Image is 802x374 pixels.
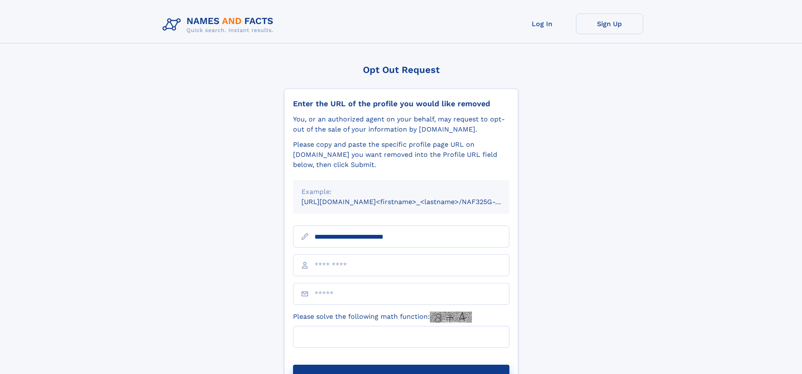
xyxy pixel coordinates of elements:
div: Opt Out Request [284,65,518,75]
div: Please copy and paste the specific profile page URL on [DOMAIN_NAME] you want removed into the Pr... [293,140,509,170]
a: Log In [509,13,576,34]
div: Enter the URL of the profile you would like removed [293,99,509,108]
small: [URL][DOMAIN_NAME]<firstname>_<lastname>/NAF325G-xxxxxxxx [301,198,525,206]
img: Logo Names and Facts [159,13,280,36]
div: You, or an authorized agent on your behalf, may request to opt-out of the sale of your informatio... [293,114,509,135]
div: Example: [301,187,501,197]
a: Sign Up [576,13,643,34]
label: Please solve the following math function: [293,312,472,323]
